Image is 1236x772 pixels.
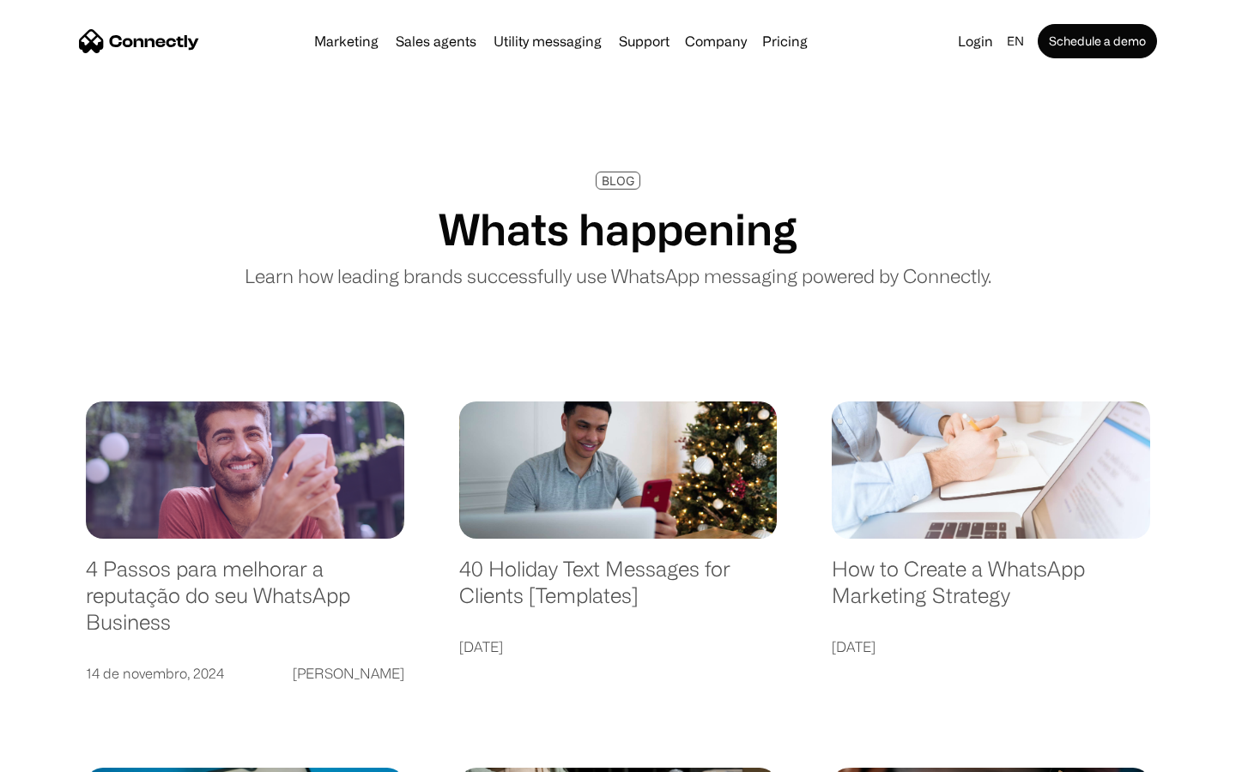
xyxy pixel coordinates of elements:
aside: Language selected: English [17,742,103,766]
div: en [1000,29,1034,53]
ul: Language list [34,742,103,766]
div: en [1007,29,1024,53]
div: [PERSON_NAME] [293,661,404,685]
a: Marketing [307,34,385,48]
a: home [79,28,199,54]
div: [DATE] [459,635,503,659]
a: Login [951,29,1000,53]
div: Company [680,29,752,53]
a: Pricing [755,34,815,48]
a: 4 Passos para melhorar a reputação do seu WhatsApp Business [86,556,404,652]
a: Support [612,34,676,48]
div: Company [685,29,747,53]
div: [DATE] [832,635,875,659]
div: 14 de novembro, 2024 [86,661,224,685]
div: BLOG [602,174,634,187]
p: Learn how leading brands successfully use WhatsApp messaging powered by Connectly. [245,262,991,290]
a: 40 Holiday Text Messages for Clients [Templates] [459,556,778,625]
h1: Whats happening [439,203,797,255]
a: How to Create a WhatsApp Marketing Strategy [832,556,1150,625]
a: Sales agents [389,34,483,48]
a: Schedule a demo [1038,24,1157,58]
a: Utility messaging [487,34,609,48]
